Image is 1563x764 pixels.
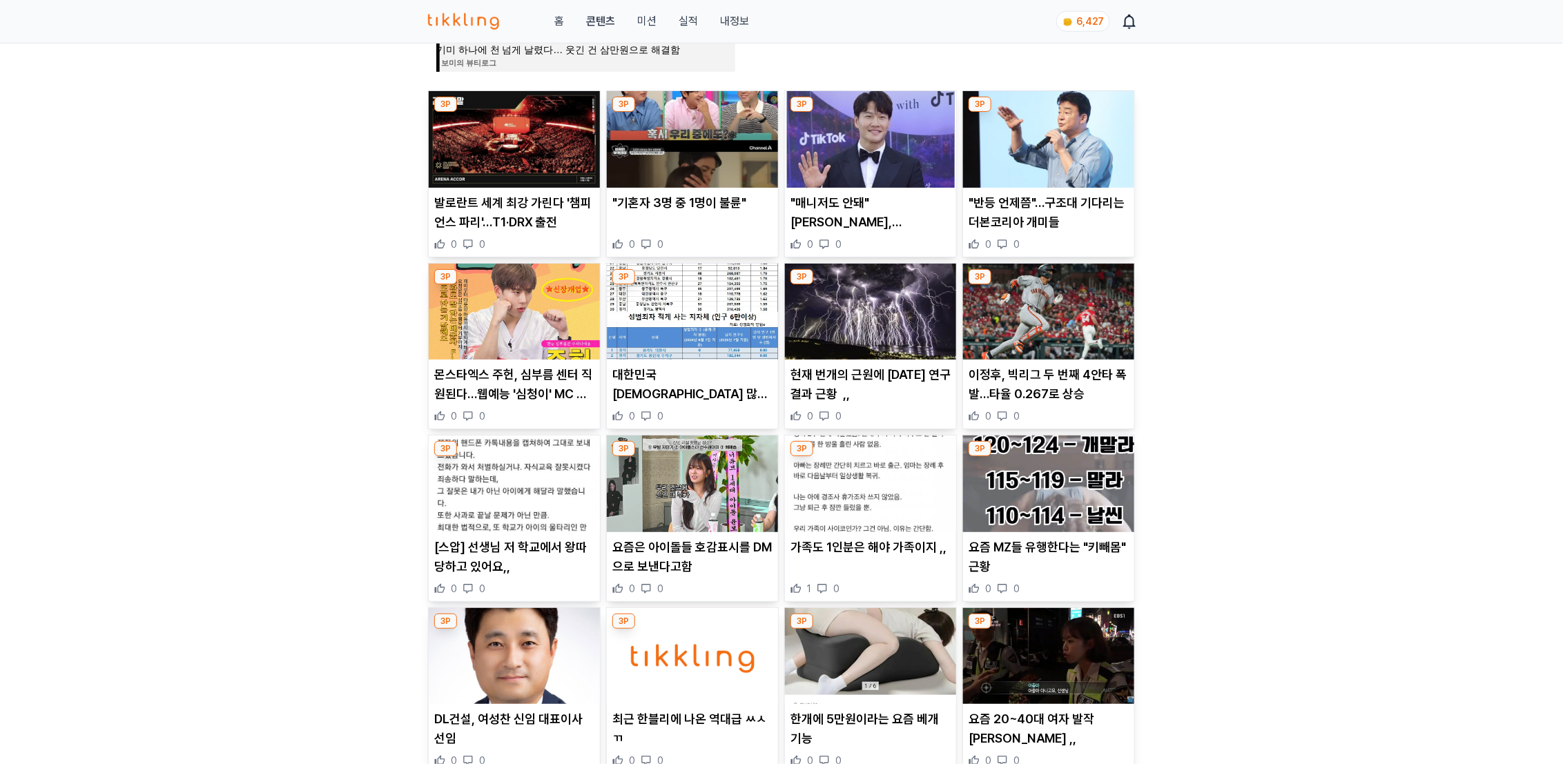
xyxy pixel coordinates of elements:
[985,582,991,596] span: 0
[807,582,811,596] span: 1
[429,608,600,705] img: DL건설, 여성찬 신임 대표이사 선임
[1076,16,1104,27] span: 6,427
[629,237,635,251] span: 0
[434,538,594,576] p: [스압] 선생님 저 학교에서 왕따 당하고 있어요,,
[629,582,635,596] span: 0
[479,237,485,251] span: 0
[428,263,601,430] div: 3P 몬스타엑스 주헌, 심부름 센터 직원된다…웹예능 '심청이' MC 도전 몬스타엑스 주헌, 심부름 센터 직원된다…웹예능 '심청이' MC 도전 0 0
[785,264,956,360] img: 현재 번개의 근원에 대한 연구결과 근황 ,,
[790,614,813,629] div: 3P
[969,614,991,629] div: 3P
[479,409,485,423] span: 0
[969,441,991,456] div: 3P
[962,263,1135,430] div: 3P 이정후, 빅리그 두 번째 4안타 폭발…타율 0.267로 상승 이정후, 빅리그 두 번째 4안타 폭발…타율 0.267로 상승 0 0
[790,538,951,557] p: 가족도 1인분은 해야 가족이지 ,,
[436,43,735,57] span: 기미 하나에 천 넘게 날렸다… 웃긴 건 삼만원으로 해결함
[434,269,457,284] div: 3P
[657,409,663,423] span: 0
[629,409,635,423] span: 0
[612,441,635,456] div: 3P
[1062,17,1074,28] img: coin
[606,90,779,257] div: 3P "기혼자 3명 중 1명이 불륜" "기혼자 3명 중 1명이 불륜" 0 0
[428,90,601,257] div: 3P 발로란트 세계 최강 가린다 '챔피언스 파리'…T1·DRX 출전 발로란트 세계 최강 가린다 '챔피언스 파리'…T1·DRX 출전 0 0
[612,614,635,629] div: 3P
[607,608,778,705] img: 최근 한블리에 나온 역대급 ㅆㅅㄲ
[434,365,594,404] p: 몬스타엑스 주헌, 심부름 센터 직원된다…웹예능 '심청이' MC 도전
[441,55,496,70] span: 보미의 뷰티로그 in Taboola advertising section
[790,97,813,112] div: 3P
[720,13,749,30] a: 내정보
[429,264,600,360] img: 몬스타엑스 주헌, 심부름 센터 직원된다…웹예능 '심청이' MC 도전
[434,709,594,748] p: DL건설, 여성찬 신임 대표이사 선임
[790,193,951,232] p: "매니저도 안돼" [PERSON_NAME], [PERSON_NAME] J호텔서 결혼식 마쳐
[785,435,956,532] img: 가족도 1인분은 해야 가족이지 ,,
[962,90,1135,257] div: 3P "반등 언제쯤"…구조대 기다리는 더본코리아 개미들 "반등 언제쯤"…구조대 기다리는 더본코리아 개미들 0 0
[790,709,951,748] p: 한개에 5만원이라는 요즘 베개 기능
[785,91,956,188] img: "매니저도 안돼" 김종국, 강남 J호텔서 결혼식 마쳐
[612,193,773,213] p: "기혼자 3명 중 1명이 불륜"
[612,97,635,112] div: 3P
[1013,237,1020,251] span: 0
[657,237,663,251] span: 0
[1013,409,1020,423] span: 0
[963,264,1134,360] img: 이정후, 빅리그 두 번째 4안타 폭발…타율 0.267로 상승
[428,435,601,602] div: 3P [스압] 선생님 저 학교에서 왕따 당하고 있어요,, [스압] 선생님 저 학교에서 왕따 당하고 있어요,, 0 0
[607,91,778,188] img: "기혼자 3명 중 1명이 불륜"
[451,237,457,251] span: 0
[963,435,1134,532] img: 요즘 MZ들 유행한다는 "키빼몸" 근황
[784,263,957,430] div: 3P 현재 번개의 근원에 대한 연구결과 근황 ,, 현재 번개의 근원에 [DATE] 연구결과 근황 ,, 0 0
[985,409,991,423] span: 0
[612,538,773,576] p: 요즘은 아이돌들 호감표시를 DM으로 보낸다고함
[969,538,1129,576] p: 요즘 MZ들 유행한다는 "키빼몸" 근황
[657,582,663,596] span: 0
[963,608,1134,705] img: 요즘 20~40대 여자 발작 버튼 ,,
[451,582,457,596] span: 0
[784,435,957,602] div: 3P 가족도 1인분은 해야 가족이지 ,, 가족도 1인분은 해야 가족이지 ,, 1 0
[612,269,635,284] div: 3P
[969,269,991,284] div: 3P
[451,409,457,423] span: 0
[1013,582,1020,596] span: 0
[784,90,957,257] div: 3P "매니저도 안돼" 김종국, 강남 J호텔서 결혼식 마쳐 "매니저도 안돼" [PERSON_NAME], [PERSON_NAME] J호텔서 결혼식 마쳐 0 0
[434,614,457,629] div: 3P
[434,193,594,232] p: 발로란트 세계 최강 가린다 '챔피언스 파리'…T1·DRX 출전
[790,269,813,284] div: 3P
[969,193,1129,232] p: "반등 언제쯤"…구조대 기다리는 더본코리아 개미들
[607,435,778,532] img: 요즘은 아이돌들 호감표시를 DM으로 보낸다고함
[606,435,779,602] div: 3P 요즘은 아이돌들 호감표시를 DM으로 보낸다고함 요즘은 아이돌들 호감표시를 DM으로 보낸다고함 0 0
[985,237,991,251] span: 0
[969,97,991,112] div: 3P
[790,441,813,456] div: 3P
[612,365,773,404] p: 대한민국 [DEMOGRAPHIC_DATA] 많이 사는 동네 ,,
[607,264,778,360] img: 대한민국 성범죄자 많이 사는 동네 ,,
[606,263,779,430] div: 3P 대한민국 성범죄자 많이 사는 동네 ,, 대한민국 [DEMOGRAPHIC_DATA] 많이 사는 동네 ,, 0 0
[554,13,564,30] a: 홈
[479,582,485,596] span: 0
[962,435,1135,602] div: 3P 요즘 MZ들 유행한다는 "키빼몸" 근황 요즘 MZ들 유행한다는 "키빼몸" 근황 0 0
[612,709,773,748] p: 최근 한블리에 나온 역대급 ㅆㅅㄲ
[429,91,600,188] img: 발로란트 세계 최강 가린다 '챔피언스 파리'…T1·DRX 출전
[1056,11,1107,32] a: coin 6,427
[963,91,1134,188] img: "반등 언제쯤"…구조대 기다리는 더본코리아 개미들
[637,13,657,30] button: 미션
[807,409,813,423] span: 0
[428,13,499,30] img: 티끌링
[434,97,457,112] div: 3P
[785,608,956,705] img: 한개에 5만원이라는 요즘 베개 기능
[835,409,842,423] span: 0
[429,435,600,532] img: [스압] 선생님 저 학교에서 왕따 당하고 있어요,,
[807,237,813,251] span: 0
[833,582,839,596] span: 0
[434,441,457,456] div: 3P
[436,32,735,98] a: 기미 하나에 천 넘게 날렸다… 웃긴 건 삼만원으로 해결함기미 하나에 천 넘게 날렸다… 웃긴 건 삼만원으로 해결함보미의 뷰티로그 in Taboola advertising sec...
[586,13,615,30] a: 콘텐츠
[969,365,1129,404] p: 이정후, 빅리그 두 번째 4안타 폭발…타율 0.267로 상승
[969,709,1129,748] p: 요즘 20~40대 여자 발작 [PERSON_NAME] ,,
[835,237,842,251] span: 0
[679,13,698,30] a: 실적
[790,365,951,404] p: 현재 번개의 근원에 [DATE] 연구결과 근황 ,,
